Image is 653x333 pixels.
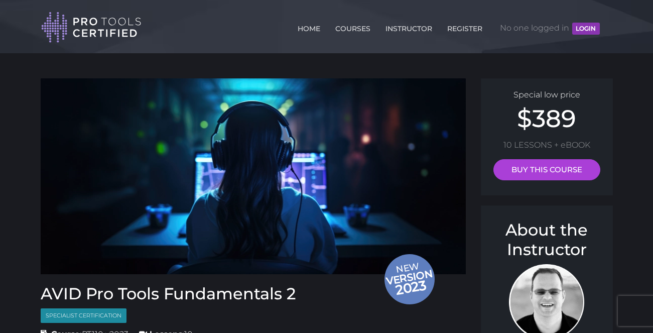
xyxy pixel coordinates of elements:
span: version [384,270,434,284]
img: Pro Tools Certified Logo [41,11,142,44]
img: Fundamentals 2 Course [41,78,466,274]
button: LOGIN [572,23,599,35]
a: COURSES [333,19,373,35]
h3: AVID Pro Tools Fundamentals 2 [41,284,466,303]
h3: About the Instructor [491,220,603,259]
span: New [384,260,437,299]
a: BUY THIS COURSE [493,159,600,180]
a: REGISTER [445,19,485,35]
a: HOME [295,19,323,35]
span: Special low price [513,90,580,99]
span: 2023 [384,275,437,300]
p: 10 LESSONS + eBOOK [491,139,603,152]
span: No one logged in [500,13,599,43]
a: INSTRUCTOR [383,19,435,35]
span: Specialist Certification [41,308,126,323]
h2: $389 [491,106,603,131]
